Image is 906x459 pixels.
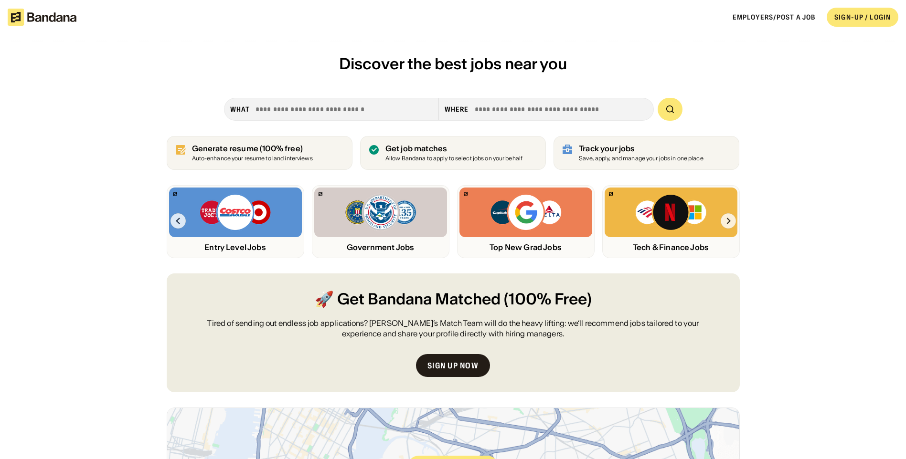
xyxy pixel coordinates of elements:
div: Auto-enhance your resume to land interviews [192,156,313,162]
a: Generate resume (100% free)Auto-enhance your resume to land interviews [167,136,352,170]
img: Capital One, Google, Delta logos [490,193,562,231]
img: Bandana logo [319,192,322,196]
div: Allow Bandana to apply to select jobs on your behalf [385,156,522,162]
img: Left Arrow [171,213,186,229]
div: Sign up now [427,362,479,369]
a: Bandana logoCapital One, Google, Delta logosTop New Grad Jobs [457,185,595,258]
div: SIGN-UP / LOGIN [834,13,891,21]
span: Discover the best jobs near you [339,54,567,73]
div: Where [445,105,469,114]
div: Top New Grad Jobs [459,243,592,252]
div: Save, apply, and manage your jobs in one place [579,156,703,162]
div: Get job matches [385,144,522,153]
a: Sign up now [416,354,490,377]
span: (100% free) [260,144,303,153]
a: Track your jobs Save, apply, and manage your jobs in one place [554,136,739,170]
img: Bandana logotype [8,9,76,26]
div: Tech & Finance Jobs [605,243,737,252]
div: Track your jobs [579,144,703,153]
a: Bandana logoFBI, DHS, MWRD logosGovernment Jobs [312,185,449,258]
img: Bank of America, Netflix, Microsoft logos [635,193,707,231]
img: Trader Joe’s, Costco, Target logos [199,193,272,231]
span: 🚀 Get Bandana Matched [315,289,501,310]
a: Bandana logoTrader Joe’s, Costco, Target logosEntry Level Jobs [167,185,304,258]
img: FBI, DHS, MWRD logos [344,193,417,231]
img: Bandana logo [173,192,177,196]
span: (100% Free) [504,289,592,310]
img: Bandana logo [609,192,613,196]
div: what [230,105,250,114]
div: Entry Level Jobs [169,243,302,252]
div: Generate resume [192,144,313,153]
a: Get job matches Allow Bandana to apply to select jobs on your behalf [360,136,546,170]
img: Right Arrow [721,213,736,229]
a: Employers/Post a job [733,13,815,21]
div: Tired of sending out endless job applications? [PERSON_NAME]’s Match Team will do the heavy lifti... [190,318,717,339]
div: Government Jobs [314,243,447,252]
a: Bandana logoBank of America, Netflix, Microsoft logosTech & Finance Jobs [602,185,740,258]
img: Bandana logo [464,192,468,196]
